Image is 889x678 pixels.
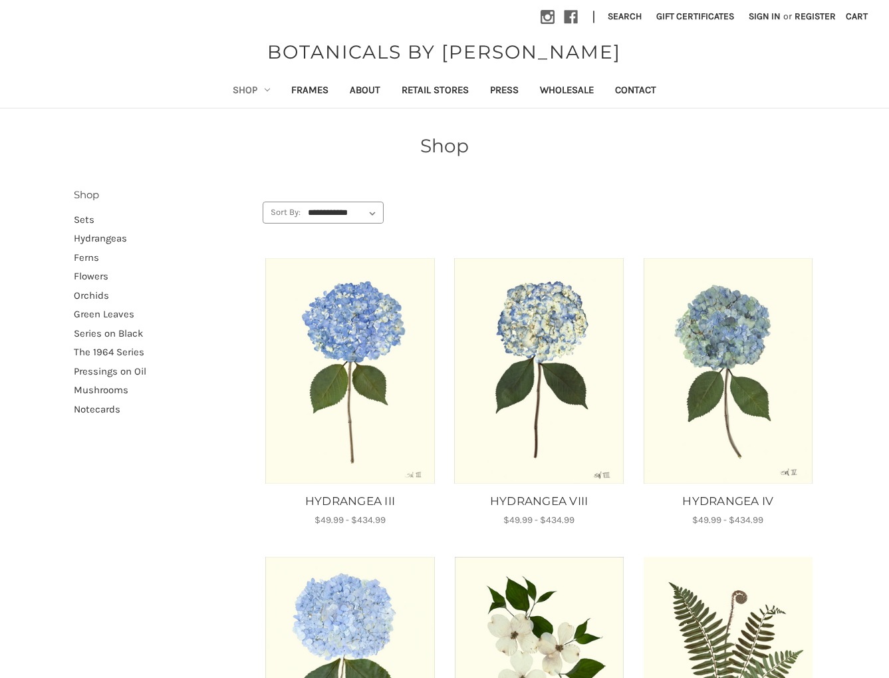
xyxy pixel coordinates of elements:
h1: Shop [74,132,816,160]
a: Contact [604,75,667,108]
a: Press [479,75,529,108]
label: Sort By: [263,202,301,222]
a: HYDRANGEA VIII, Price range from $49.99 to $434.99 [453,258,624,484]
a: Retail Stores [391,75,479,108]
a: HYDRANGEA IV, Price range from $49.99 to $434.99 [640,493,815,510]
img: Unframed [265,258,436,484]
li: | [587,7,600,28]
a: Green Leaves [74,305,249,324]
span: $49.99 - $434.99 [315,514,386,526]
a: Series on Black [74,324,249,343]
span: $49.99 - $434.99 [503,514,574,526]
a: Orchids [74,286,249,305]
a: Notecards [74,400,249,419]
a: Wholesale [529,75,604,108]
a: About [339,75,391,108]
a: Flowers [74,267,249,286]
a: Mushrooms [74,381,249,400]
a: Frames [281,75,339,108]
a: HYDRANGEA III, Price range from $49.99 to $434.99 [263,493,438,510]
span: $49.99 - $434.99 [692,514,763,526]
img: Unframed [642,258,813,484]
a: HYDRANGEA III, Price range from $49.99 to $434.99 [265,258,436,484]
a: Ferns [74,248,249,267]
img: Unframed [453,258,624,484]
a: BOTANICALS BY [PERSON_NAME] [261,38,628,66]
a: HYDRANGEA VIII, Price range from $49.99 to $434.99 [451,493,626,510]
a: The 1964 Series [74,343,249,362]
span: Cart [846,11,868,22]
a: Hydrangeas [74,229,249,248]
a: Sets [74,210,249,230]
a: HYDRANGEA IV, Price range from $49.99 to $434.99 [642,258,813,484]
span: or [782,9,793,23]
a: Pressings on Oil [74,362,249,381]
a: Shop [222,75,281,108]
h2: Shop [74,188,249,203]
